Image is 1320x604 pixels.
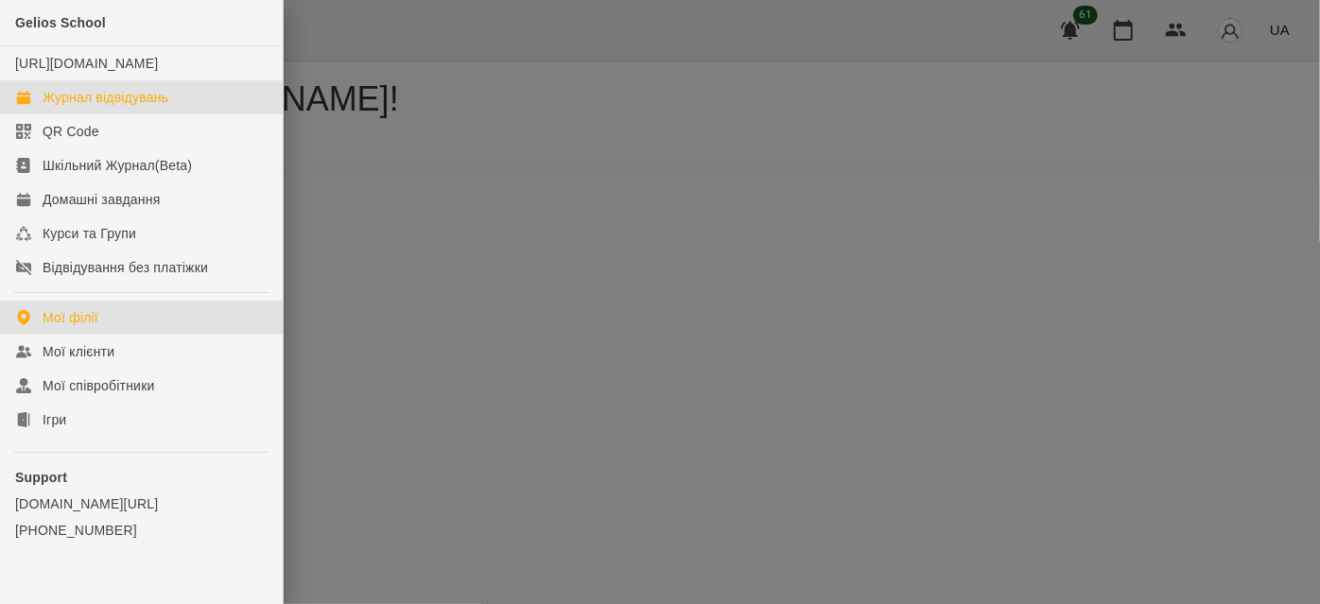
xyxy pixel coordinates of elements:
p: Support [15,468,268,487]
div: Журнал відвідувань [43,88,168,107]
a: [URL][DOMAIN_NAME] [15,56,158,71]
div: Курси та Групи [43,224,136,243]
div: QR Code [43,122,99,141]
div: Шкільний Журнал(Beta) [43,156,192,175]
a: [PHONE_NUMBER] [15,521,268,540]
div: Мої співробітники [43,376,155,395]
div: Відвідування без платіжки [43,258,208,277]
div: Мої філії [43,308,98,327]
span: Gelios School [15,15,106,30]
div: Мої клієнти [43,342,114,361]
a: [DOMAIN_NAME][URL] [15,494,268,513]
div: Домашні завдання [43,190,160,209]
div: Ігри [43,410,66,429]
